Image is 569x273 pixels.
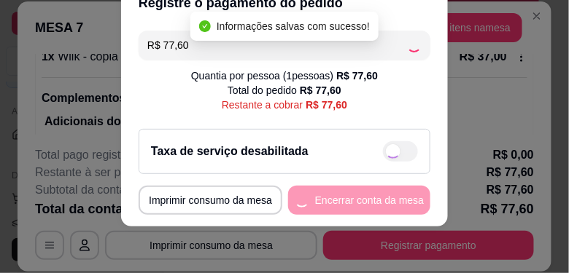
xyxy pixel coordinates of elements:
[228,83,341,98] div: Total do pedido
[407,38,422,52] div: Loading
[300,83,341,98] div: R$ 77,60
[191,68,378,83] div: Quantia por pessoa ( 1 pessoas)
[336,68,378,83] div: R$ 77,60
[222,98,347,112] div: Restante a cobrar
[199,20,211,32] span: check-circle
[306,98,347,112] div: R$ 77,60
[217,20,370,32] span: Informações salvas com sucesso!
[147,31,407,60] input: Ex.: hambúrguer de cordeiro
[139,186,282,215] button: Imprimir consumo da mesa
[151,143,309,160] h2: Taxa de serviço desabilitada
